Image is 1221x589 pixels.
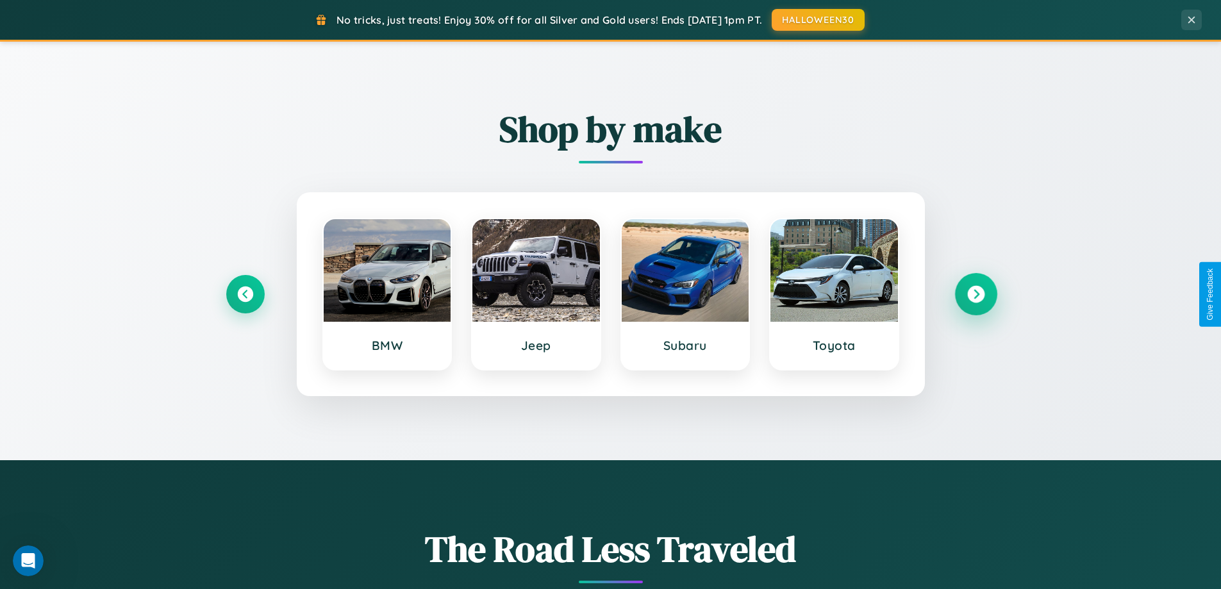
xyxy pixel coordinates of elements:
h3: Subaru [635,338,736,353]
h3: BMW [336,338,438,353]
h3: Toyota [783,338,885,353]
button: HALLOWEEN30 [772,9,865,31]
span: No tricks, just treats! Enjoy 30% off for all Silver and Gold users! Ends [DATE] 1pm PT. [336,13,762,26]
div: Give Feedback [1206,269,1215,320]
iframe: Intercom live chat [13,545,44,576]
h1: The Road Less Traveled [226,524,995,574]
h2: Shop by make [226,104,995,154]
h3: Jeep [485,338,587,353]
